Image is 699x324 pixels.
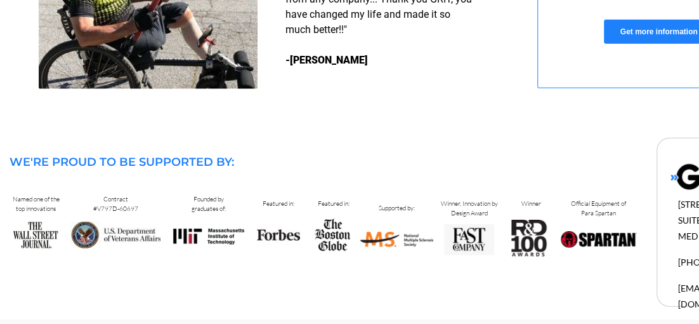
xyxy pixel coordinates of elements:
span: Featured in: [318,199,349,208]
span: WE'RE PROUD TO BE SUPPORTED BY: [10,155,234,169]
span: Founded by graduates of: [192,195,226,213]
span: Official Equipment of Para Spartan [571,199,626,217]
span: Supported by: [379,204,415,212]
span: Featured in: [263,199,294,208]
span: Named one of the top innovations [13,195,60,213]
span: Winner [521,199,541,208]
span: Winner, Innovation by Design Award [441,199,498,217]
span: Contract #V797D-60697 [93,195,138,213]
strong: -[PERSON_NAME] [285,54,368,66]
